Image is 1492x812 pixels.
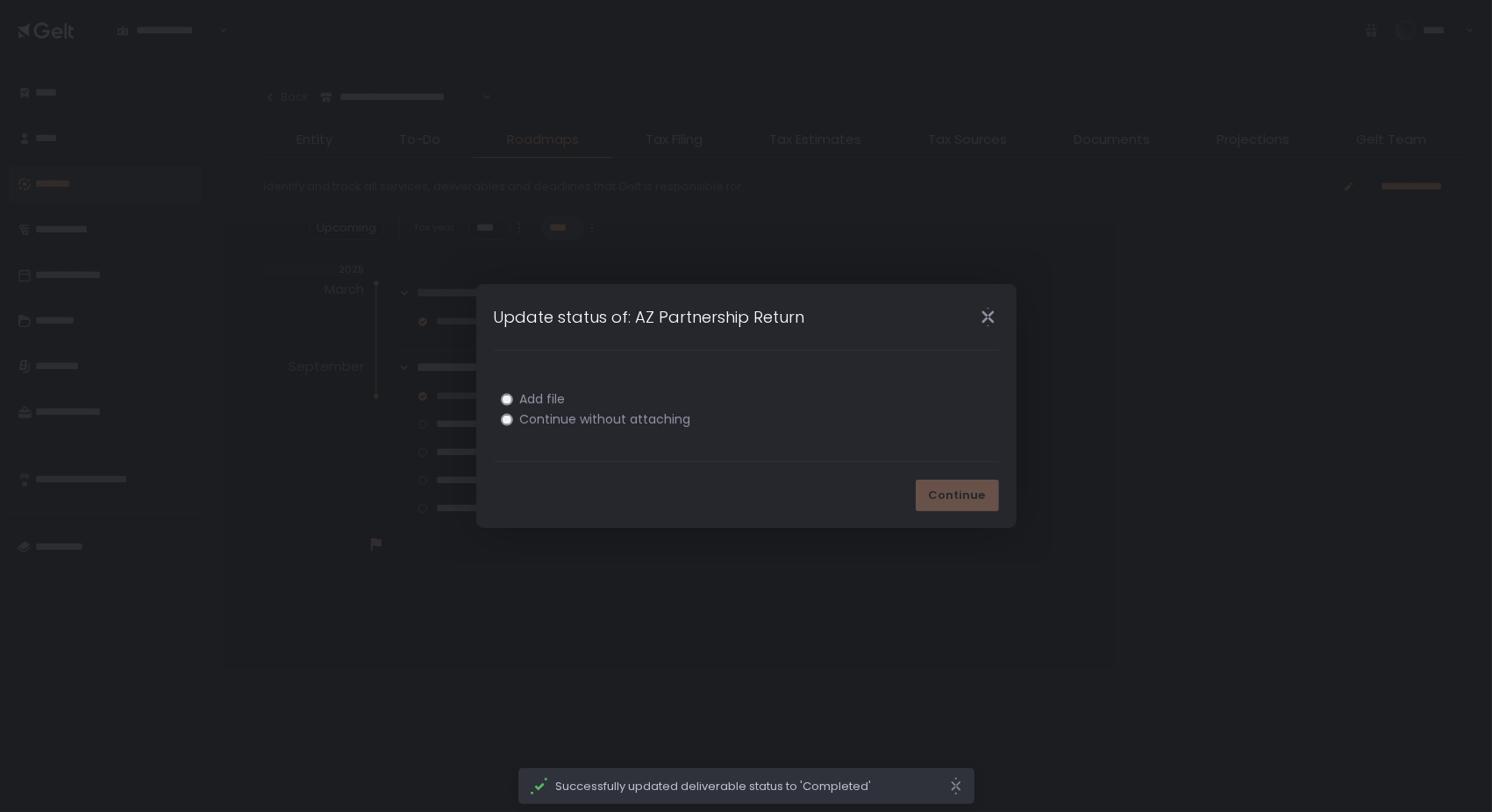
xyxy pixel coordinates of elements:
input: Add file [501,393,513,405]
h1: Update status of: AZ Partnership Return [494,305,805,329]
svg: close [949,777,963,795]
div: Close [960,307,1017,327]
span: Add file [520,393,566,406]
input: Continue without attaching [501,414,513,426]
span: Continue without attaching [520,413,691,426]
span: Successfully updated deliverable status to 'Completed' [556,779,949,794]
